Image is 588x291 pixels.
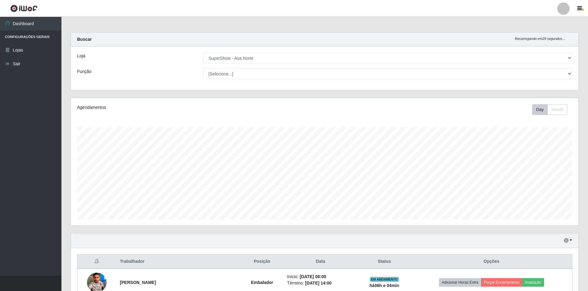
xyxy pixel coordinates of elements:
[300,274,326,279] time: [DATE] 08:00
[481,278,522,287] button: Forçar Encerramento
[77,53,85,59] label: Loja
[522,278,544,287] button: Avaliação
[251,280,273,285] strong: Embalador
[547,104,567,115] button: Month
[287,274,354,280] li: Início:
[370,277,399,282] span: EM ANDAMENTO
[116,255,241,269] th: Trabalhador
[532,104,567,115] div: First group
[77,68,92,75] label: Função
[77,37,92,42] strong: Buscar
[241,255,283,269] th: Posição
[370,283,399,288] strong: há 06 h e 04 min
[77,104,278,111] div: Agendamentos
[515,37,565,40] i: Recarregando em 29 segundos...
[120,280,156,285] strong: [PERSON_NAME]
[10,5,37,12] img: CoreUI Logo
[532,104,572,115] div: Toolbar with button groups
[439,278,481,287] button: Adicionar Horas Extra
[287,280,354,286] li: Término:
[283,255,358,269] th: Data
[532,104,548,115] button: Day
[411,255,572,269] th: Opções
[305,281,331,285] time: [DATE] 14:00
[358,255,411,269] th: Status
